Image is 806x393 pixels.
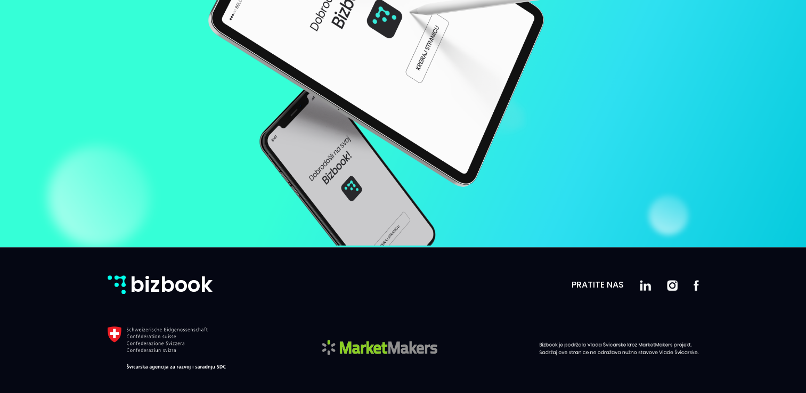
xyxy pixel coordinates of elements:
img: Swiss Confederation [108,326,226,370]
h5: Pratite nas [572,280,624,290]
img: instagram [651,280,678,291]
img: MarketMakers logo [308,326,457,370]
img: linkedIn [624,280,651,291]
img: bizbook [108,275,126,294]
a: bizbook [108,268,213,301]
img: bizbook support by Swiss Confederation Government [539,326,699,370]
img: facebook [678,280,699,291]
p: bizbook [130,268,213,301]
